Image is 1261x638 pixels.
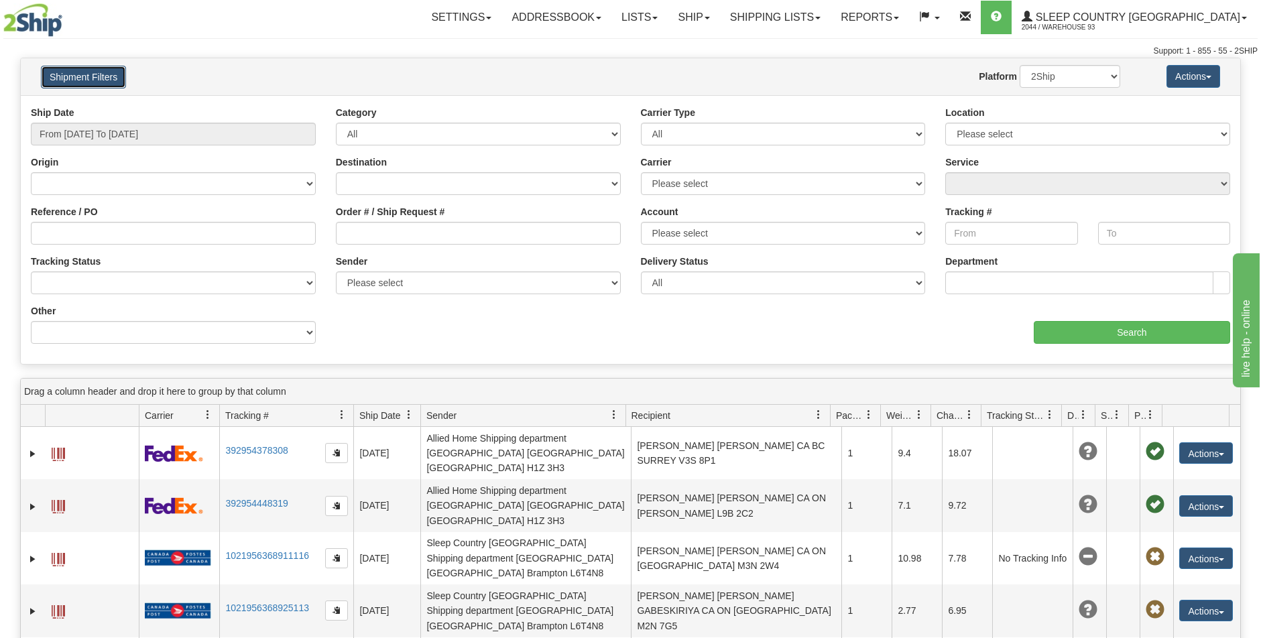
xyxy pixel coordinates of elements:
[1101,409,1112,422] span: Shipment Issues
[420,479,631,531] td: Allied Home Shipping department [GEOGRAPHIC_DATA] [GEOGRAPHIC_DATA] [GEOGRAPHIC_DATA] H1Z 3H3
[1012,1,1257,34] a: Sleep Country [GEOGRAPHIC_DATA] 2044 / Warehouse 93
[942,532,992,584] td: 7.78
[1067,409,1079,422] span: Delivery Status
[1139,403,1162,426] a: Pickup Status filter column settings
[1105,403,1128,426] a: Shipment Issues filter column settings
[1098,222,1230,245] input: To
[331,403,353,426] a: Tracking # filter column settings
[1146,600,1164,619] span: Pickup Not Assigned
[1146,442,1164,461] span: Pickup Successfully created
[353,479,420,531] td: [DATE]
[145,602,211,619] img: 20 - Canada Post
[1079,442,1097,461] span: Unknown
[21,379,1240,405] div: grid grouping header
[641,205,678,218] label: Account
[1079,600,1097,619] span: Unknown
[31,255,101,268] label: Tracking Status
[52,599,65,621] a: Label
[668,1,719,34] a: Ship
[31,304,56,318] label: Other
[942,427,992,479] td: 18.07
[196,403,219,426] a: Carrier filter column settings
[841,479,892,531] td: 1
[945,255,998,268] label: Department
[52,442,65,463] a: Label
[225,550,309,561] a: 1021956368911116
[1079,548,1097,566] span: No Tracking Info
[31,106,74,119] label: Ship Date
[892,427,942,479] td: 9.4
[41,66,126,88] button: Shipment Filters
[1179,600,1233,621] button: Actions
[26,447,40,460] a: Expand
[603,403,625,426] a: Sender filter column settings
[841,532,892,584] td: 1
[1032,11,1240,23] span: Sleep Country [GEOGRAPHIC_DATA]
[1179,442,1233,464] button: Actions
[841,427,892,479] td: 1
[145,445,203,462] img: 2 - FedEx Express®
[631,532,841,584] td: [PERSON_NAME] [PERSON_NAME] CA ON [GEOGRAPHIC_DATA] M3N 2W4
[886,409,914,422] span: Weight
[420,427,631,479] td: Allied Home Shipping department [GEOGRAPHIC_DATA] [GEOGRAPHIC_DATA] [GEOGRAPHIC_DATA] H1Z 3H3
[945,106,984,119] label: Location
[225,445,288,456] a: 392954378308
[1134,409,1146,422] span: Pickup Status
[31,205,98,218] label: Reference / PO
[325,548,348,568] button: Copy to clipboard
[336,255,367,268] label: Sender
[1022,21,1122,34] span: 2044 / Warehouse 93
[841,584,892,637] td: 1
[937,409,965,422] span: Charge
[958,403,981,426] a: Charge filter column settings
[325,443,348,463] button: Copy to clipboard
[420,584,631,637] td: Sleep Country [GEOGRAPHIC_DATA] Shipping department [GEOGRAPHIC_DATA] [GEOGRAPHIC_DATA] Brampton ...
[942,584,992,637] td: 6.95
[426,409,457,422] span: Sender
[945,222,1077,245] input: From
[325,600,348,621] button: Copy to clipboard
[3,3,62,37] img: logo2044.jpg
[336,155,387,169] label: Destination
[720,1,831,34] a: Shipping lists
[26,500,40,513] a: Expand
[353,584,420,637] td: [DATE]
[52,547,65,568] a: Label
[892,584,942,637] td: 2.77
[1072,403,1095,426] a: Delivery Status filter column settings
[52,494,65,515] a: Label
[145,409,174,422] span: Carrier
[632,409,670,422] span: Recipient
[420,532,631,584] td: Sleep Country [GEOGRAPHIC_DATA] Shipping department [GEOGRAPHIC_DATA] [GEOGRAPHIC_DATA] Brampton ...
[831,1,909,34] a: Reports
[908,403,930,426] a: Weight filter column settings
[631,584,841,637] td: [PERSON_NAME] [PERSON_NAME] GABESKIRIYA CA ON [GEOGRAPHIC_DATA] M2N 7G5
[10,8,124,24] div: live help - online
[353,427,420,479] td: [DATE]
[641,155,672,169] label: Carrier
[836,409,864,422] span: Packages
[3,46,1258,57] div: Support: 1 - 855 - 55 - 2SHIP
[979,70,1017,83] label: Platform
[1038,403,1061,426] a: Tracking Status filter column settings
[987,409,1045,422] span: Tracking Status
[501,1,611,34] a: Addressbook
[336,205,445,218] label: Order # / Ship Request #
[26,604,40,618] a: Expand
[336,106,377,119] label: Category
[631,479,841,531] td: [PERSON_NAME] [PERSON_NAME] CA ON [PERSON_NAME] L9B 2C2
[945,205,992,218] label: Tracking #
[1166,65,1220,88] button: Actions
[1179,495,1233,517] button: Actions
[1146,495,1164,514] span: Pickup Successfully created
[945,155,979,169] label: Service
[1034,321,1230,344] input: Search
[611,1,668,34] a: Lists
[892,479,942,531] td: 7.1
[641,106,695,119] label: Carrier Type
[942,479,992,531] td: 9.72
[26,552,40,566] a: Expand
[892,532,942,584] td: 10.98
[225,409,269,422] span: Tracking #
[807,403,830,426] a: Recipient filter column settings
